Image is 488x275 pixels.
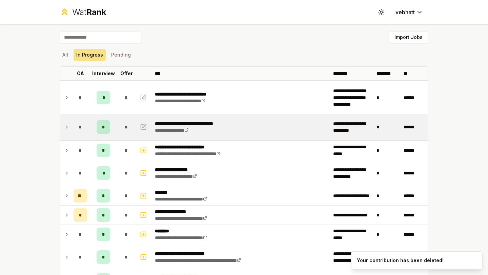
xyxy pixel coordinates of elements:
[72,7,106,18] div: Wat
[108,49,134,61] button: Pending
[74,49,106,61] button: In Progress
[390,6,428,18] button: vebhatt
[86,7,106,17] span: Rank
[395,8,415,16] span: vebhatt
[77,70,84,77] p: OA
[92,70,115,77] p: Interview
[120,70,133,77] p: Offer
[60,7,106,18] a: WatRank
[389,31,428,43] button: Import Jobs
[357,257,444,264] div: Your contribution has been deleted!
[60,49,71,61] button: All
